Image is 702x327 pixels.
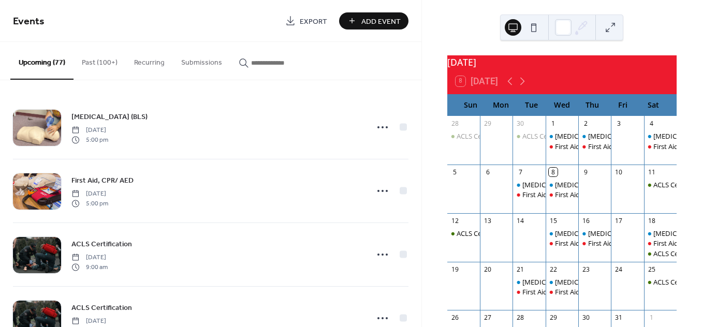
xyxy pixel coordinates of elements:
span: 5:00 pm [71,199,108,208]
div: 28 [450,119,459,128]
div: 31 [615,314,623,322]
div: Basic Life Support (BLS) [578,229,611,238]
button: Upcoming (77) [10,42,74,80]
div: 15 [549,216,558,225]
button: Past (100+) [74,42,126,79]
div: 26 [450,314,459,322]
div: [MEDICAL_DATA] (BLS) [522,277,593,287]
div: Tue [516,94,547,115]
button: Submissions [173,42,230,79]
div: 28 [516,314,525,322]
a: First Aid, CPR/ AED [71,174,134,186]
div: 11 [647,168,656,176]
span: [MEDICAL_DATA] (BLS) [71,112,148,123]
div: 5 [450,168,459,176]
div: ACLS Certification [644,249,677,258]
a: ACLS Certification [71,302,132,314]
div: First Aid, CPR/ AED [546,287,578,296]
div: 16 [582,216,591,225]
div: First Aid, CPR/ AED [644,239,677,248]
div: ACLS Certification [447,131,480,141]
div: ACLS Certification [644,180,677,189]
span: 5:00 pm [71,135,108,144]
div: Fri [607,94,638,115]
span: [DATE] [71,317,108,326]
div: 9 [582,168,591,176]
div: 6 [484,168,492,176]
div: First Aid, CPR/ AED [555,287,612,296]
div: 27 [484,314,492,322]
div: [MEDICAL_DATA] (BLS) [555,229,626,238]
div: 3 [615,119,623,128]
div: First Aid, CPR/ AED [522,190,580,199]
div: Basic Life Support (BLS) [546,180,578,189]
span: [DATE] [71,189,108,199]
div: First Aid, CPR/ AED [555,239,612,248]
div: Basic Life Support (BLS) [513,277,545,287]
span: [DATE] [71,253,108,262]
span: ACLS Certification [71,303,132,314]
button: Add Event [339,12,408,29]
div: ACLS Certification [447,229,480,238]
div: 14 [516,216,525,225]
div: First Aid, CPR/ AED [644,142,677,151]
div: 1 [549,119,558,128]
div: [MEDICAL_DATA] (BLS) [522,180,593,189]
div: 12 [450,216,459,225]
div: [DATE] [447,55,677,69]
div: Wed [547,94,577,115]
div: 10 [615,168,623,176]
span: [DATE] [71,126,108,135]
div: 29 [484,119,492,128]
div: First Aid, CPR/ AED [555,190,612,199]
div: 20 [484,265,492,274]
div: 4 [647,119,656,128]
div: First Aid, CPR/ AED [522,287,580,296]
div: 7 [516,168,525,176]
span: Events [13,11,45,32]
div: ACLS Certification [513,131,545,141]
div: [MEDICAL_DATA] (BLS) [588,229,659,238]
div: 19 [450,265,459,274]
div: First Aid, CPR/ AED [578,142,611,151]
div: Basic Life Support (BLS) [546,277,578,287]
div: First Aid, CPR/ AED [513,190,545,199]
div: First Aid, CPR/ AED [546,239,578,248]
button: Recurring [126,42,173,79]
div: 24 [615,265,623,274]
div: 22 [549,265,558,274]
span: Add Event [361,16,401,27]
div: [MEDICAL_DATA] (BLS) [555,131,626,141]
span: ACLS Certification [71,239,132,250]
a: ACLS Certification [71,238,132,250]
div: [MEDICAL_DATA] (BLS) [555,180,626,189]
div: ACLS Certification [644,277,677,287]
span: 9:00 am [71,262,108,272]
div: [MEDICAL_DATA] (BLS) [555,277,626,287]
div: Basic Life Support (BLS) [644,131,677,141]
div: 2 [582,119,591,128]
div: 8 [549,168,558,176]
div: First Aid, CPR/ AED [588,239,646,248]
div: 17 [615,216,623,225]
div: 18 [647,216,656,225]
div: Basic Life Support (BLS) [578,131,611,141]
div: First Aid, CPR/ AED [555,142,612,151]
div: First Aid, CPR/ AED [546,190,578,199]
div: Basic Life Support (BLS) [546,131,578,141]
div: 25 [647,265,656,274]
div: Mon [486,94,516,115]
div: First Aid, CPR/ AED [588,142,646,151]
div: First Aid, CPR/ AED [513,287,545,296]
span: First Aid, CPR/ AED [71,175,134,186]
div: Thu [577,94,608,115]
div: Sun [456,94,486,115]
div: Basic Life Support (BLS) [546,229,578,238]
div: First Aid, CPR/ AED [546,142,578,151]
div: First Aid, CPR/ AED [578,239,611,248]
div: 29 [549,314,558,322]
div: 1 [647,314,656,322]
div: ACLS Certification [522,131,577,141]
div: ACLS Certification [457,131,511,141]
